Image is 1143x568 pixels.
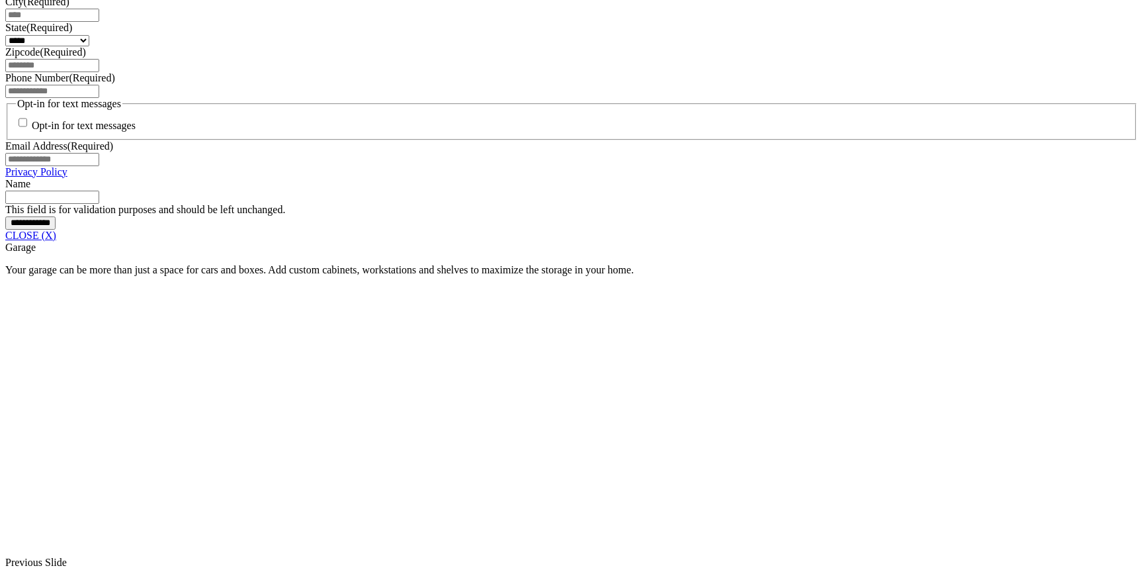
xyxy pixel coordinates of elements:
[5,46,86,58] label: Zipcode
[5,204,1138,216] div: This field is for validation purposes and should be left unchanged.
[5,140,113,152] label: Email Address
[5,22,72,33] label: State
[16,98,122,110] legend: Opt-in for text messages
[5,178,30,189] label: Name
[5,230,56,241] a: CLOSE (X)
[32,120,136,132] label: Opt-in for text messages
[26,22,72,33] span: (Required)
[5,72,115,83] label: Phone Number
[5,242,36,253] span: Garage
[40,46,85,58] span: (Required)
[67,140,113,152] span: (Required)
[5,264,1138,276] p: Your garage can be more than just a space for cars and boxes. Add custom cabinets, workstations a...
[69,72,114,83] span: (Required)
[5,166,67,177] a: Privacy Policy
